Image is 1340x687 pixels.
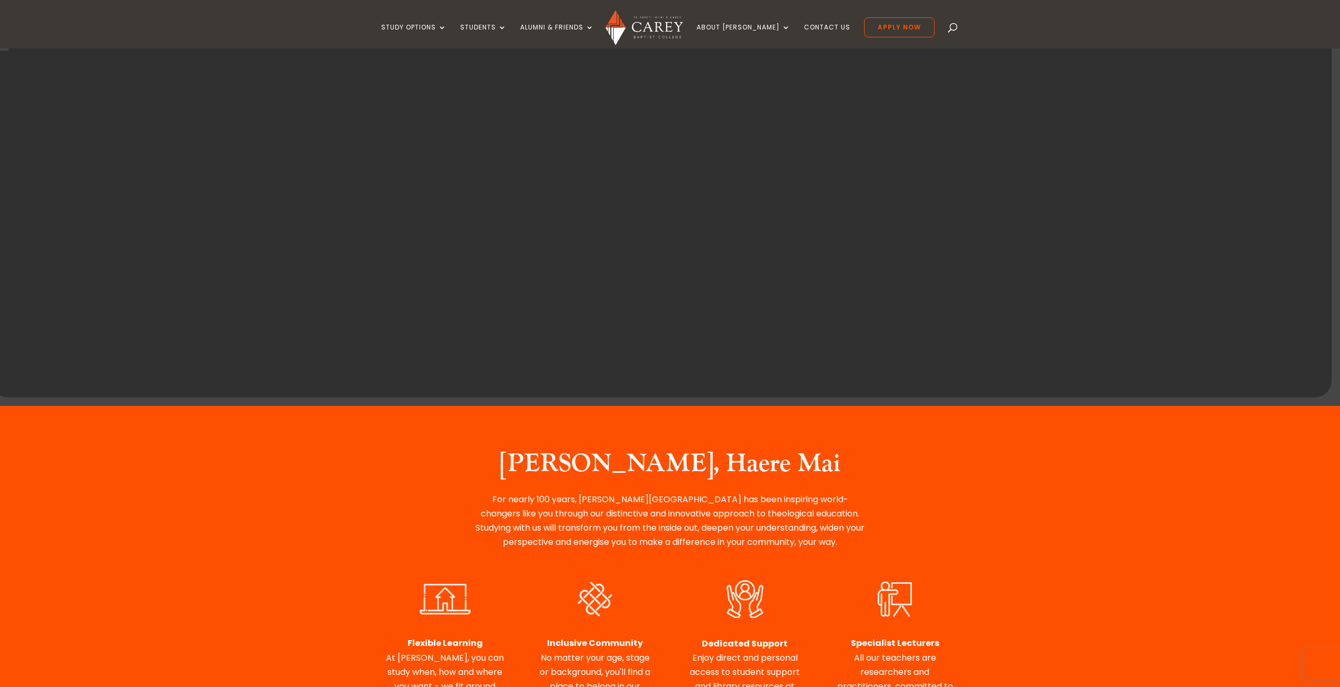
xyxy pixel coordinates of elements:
[381,24,446,48] a: Study Options
[408,637,483,649] strong: Flexible Learning
[804,24,850,48] a: Contact Us
[702,638,788,650] strong: Dedicated Support
[864,17,935,37] a: Apply Now
[606,10,683,45] img: Carey Baptist College
[520,24,594,48] a: Alumni & Friends
[460,24,507,48] a: Students
[410,578,481,620] img: Flexible Learning WHITE
[711,578,779,621] img: Dedicated Support WHITE
[559,578,630,620] img: Diverse & Inclusive WHITE
[547,637,643,649] strong: Inclusive Community
[851,637,939,649] strong: Specialist Lecturers
[473,449,868,484] h2: [PERSON_NAME], Haere Mai
[697,24,790,48] a: About [PERSON_NAME]
[859,578,930,620] img: Expert Lecturers WHITE
[473,492,868,550] p: For nearly 100 years, [PERSON_NAME][GEOGRAPHIC_DATA] has been inspiring world-changers like you t...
